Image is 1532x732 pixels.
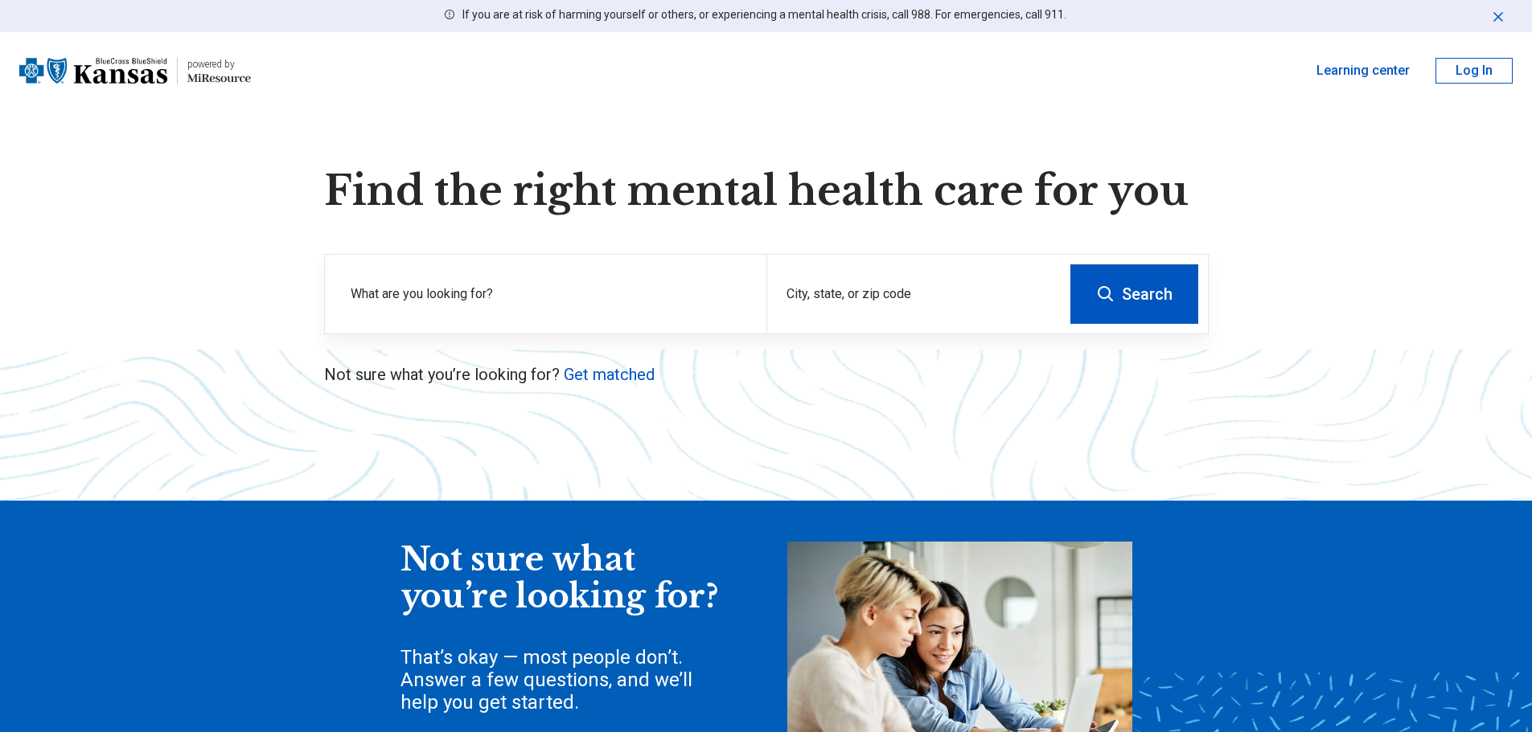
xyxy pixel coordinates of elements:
p: If you are at risk of harming yourself or others, or experiencing a mental health crisis, call 98... [462,6,1066,23]
a: Learning center [1316,61,1410,80]
div: That’s okay — most people don’t. Answer a few questions, and we’ll help you get started. [400,646,722,714]
img: Blue Cross Blue Shield Kansas [19,51,167,90]
button: Search [1070,264,1198,324]
label: What are you looking for? [351,284,747,304]
button: Log In [1435,58,1513,84]
p: Not sure what you’re looking for? [324,363,1209,386]
div: Not sure what you’re looking for? [400,542,722,615]
button: Dismiss [1490,6,1506,26]
a: Get matched [564,365,655,384]
a: Blue Cross Blue Shield Kansaspowered by [19,51,251,90]
h1: Find the right mental health care for you [324,167,1209,215]
div: powered by [187,57,251,72]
